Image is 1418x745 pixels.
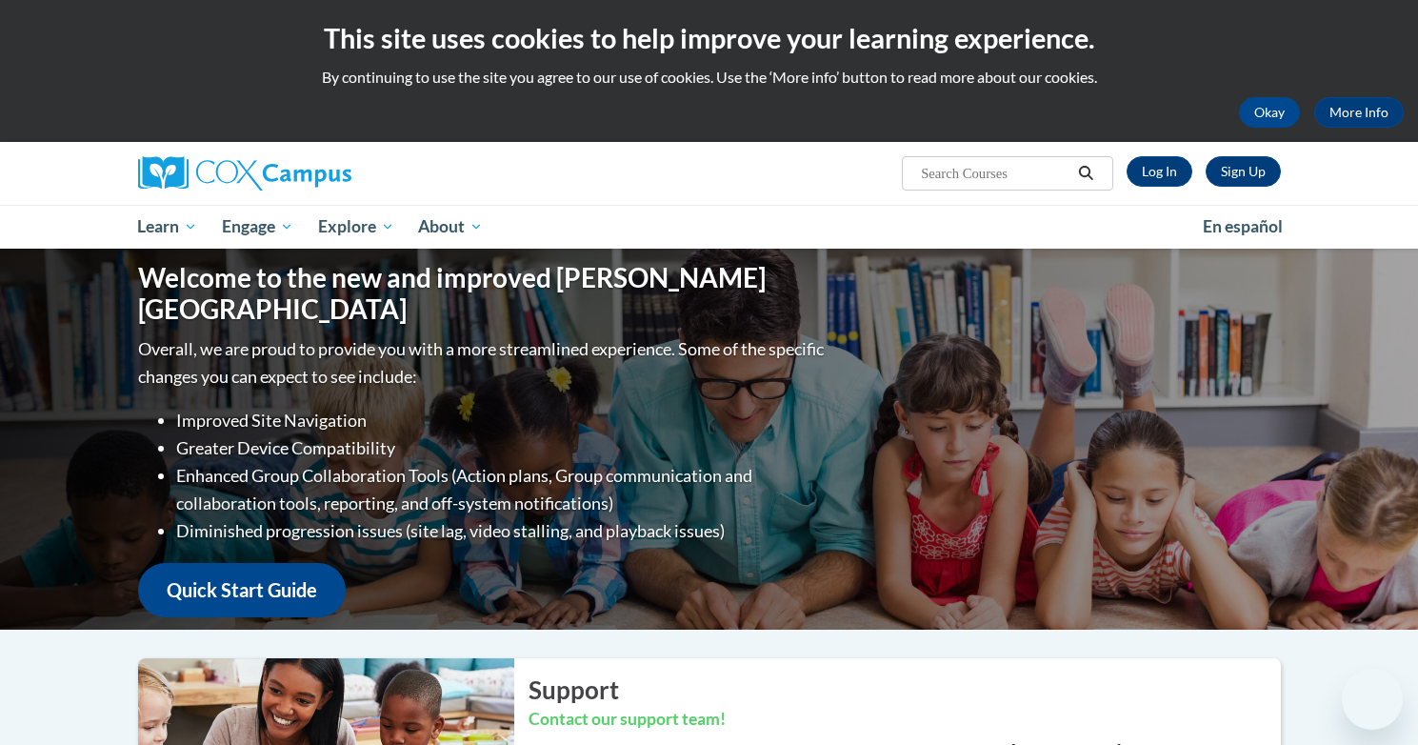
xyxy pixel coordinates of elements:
h2: Support [529,673,1281,707]
li: Enhanced Group Collaboration Tools (Action plans, Group communication and collaboration tools, re... [176,462,829,517]
span: Explore [318,215,394,238]
a: Explore [306,205,407,249]
img: Cox Campus [138,156,351,191]
div: Main menu [110,205,1309,249]
li: Greater Device Compatibility [176,434,829,462]
a: More Info [1314,97,1404,128]
a: Engage [210,205,306,249]
a: Learn [126,205,210,249]
a: Cox Campus [138,156,500,191]
a: En español [1190,207,1295,247]
h3: Contact our support team! [529,708,1281,732]
p: By continuing to use the site you agree to our use of cookies. Use the ‘More info’ button to read... [14,67,1404,88]
a: About [406,205,495,249]
h2: This site uses cookies to help improve your learning experience. [14,19,1404,57]
p: Overall, we are proud to provide you with a more streamlined experience. Some of the specific cha... [138,335,829,391]
span: Learn [137,215,197,238]
span: Engage [222,215,293,238]
span: About [418,215,483,238]
a: Log In [1127,156,1192,187]
iframe: Button to launch messaging window [1342,669,1403,730]
input: Search Courses [919,162,1071,185]
span: En español [1203,216,1283,236]
a: Quick Start Guide [138,563,346,617]
li: Improved Site Navigation [176,407,829,434]
a: Register [1206,156,1281,187]
h1: Welcome to the new and improved [PERSON_NAME][GEOGRAPHIC_DATA] [138,262,829,326]
button: Okay [1239,97,1300,128]
li: Diminished progression issues (site lag, video stalling, and playback issues) [176,517,829,545]
button: Search [1071,162,1100,185]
